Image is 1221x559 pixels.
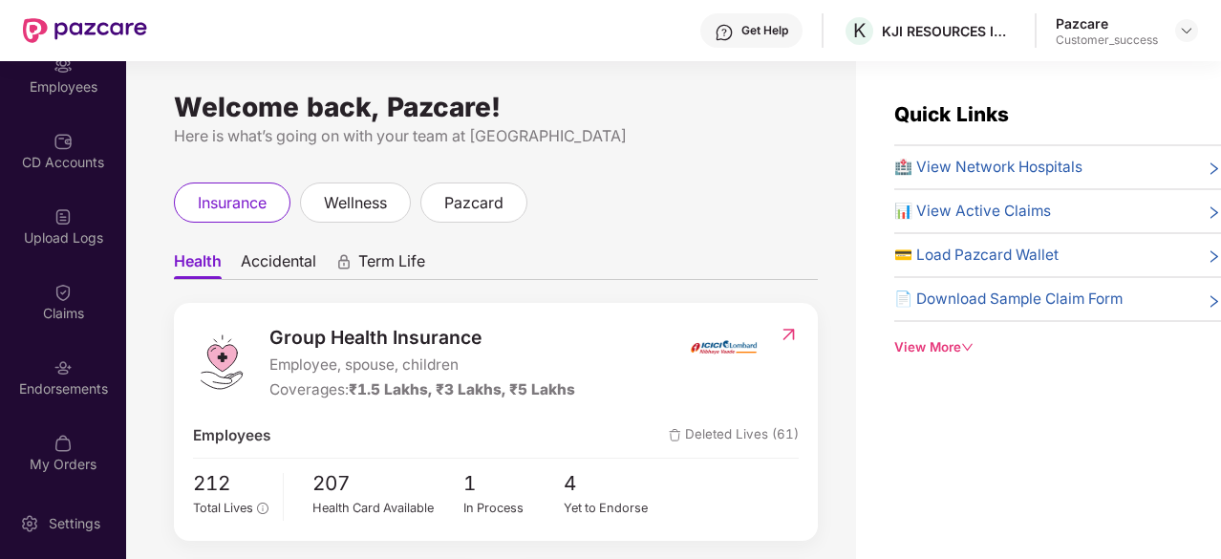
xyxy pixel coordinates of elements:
[269,354,575,376] span: Employee, spouse, children
[193,333,250,391] img: logo
[741,23,788,38] div: Get Help
[20,514,39,533] img: svg+xml;base64,PHN2ZyBpZD0iU2V0dGluZy0yMHgyMCIgeG1sbnM9Imh0dHA6Ly93d3cudzMub3JnLzIwMDAvc3ZnIiB3aW...
[894,156,1082,179] span: 🏥 View Network Hospitals
[715,23,734,42] img: svg+xml;base64,PHN2ZyBpZD0iSGVscC0zMngzMiIgeG1sbnM9Imh0dHA6Ly93d3cudzMub3JnLzIwMDAvc3ZnIiB3aWR0aD...
[312,499,463,518] div: Health Card Available
[54,56,73,75] img: svg+xml;base64,PHN2ZyBpZD0iRW1wbG95ZWVzIiB4bWxucz0iaHR0cDovL3d3dy53My5vcmcvMjAwMC9zdmciIHdpZHRoPS...
[198,191,267,215] span: insurance
[54,434,73,453] img: svg+xml;base64,PHN2ZyBpZD0iTXlfT3JkZXJzIiBkYXRhLW5hbWU9Ik15IE9yZGVycyIgeG1sbnM9Imh0dHA6Ly93d3cudz...
[669,429,681,441] img: deleteIcon
[1179,23,1194,38] img: svg+xml;base64,PHN2ZyBpZD0iRHJvcGRvd24tMzJ4MzIiIHhtbG5zPSJodHRwOi8vd3d3LnczLm9yZy8yMDAwL3N2ZyIgd2...
[1207,204,1221,223] span: right
[1207,291,1221,311] span: right
[463,468,565,500] span: 1
[193,424,270,447] span: Employees
[335,253,353,270] div: animation
[269,323,575,352] span: Group Health Insurance
[23,18,147,43] img: New Pazcare Logo
[349,380,575,398] span: ₹1.5 Lakhs, ₹3 Lakhs, ₹5 Lakhs
[564,468,665,500] span: 4
[853,19,866,42] span: K
[54,132,73,151] img: svg+xml;base64,PHN2ZyBpZD0iQ0RfQWNjb3VudHMiIGRhdGEtbmFtZT0iQ0QgQWNjb3VudHMiIHhtbG5zPSJodHRwOi8vd3...
[463,499,565,518] div: In Process
[193,501,253,515] span: Total Lives
[257,503,268,513] span: info-circle
[444,191,503,215] span: pazcard
[894,200,1051,223] span: 📊 View Active Claims
[894,244,1059,267] span: 💳 Load Pazcard Wallet
[54,283,73,302] img: svg+xml;base64,PHN2ZyBpZD0iQ2xhaW0iIHhtbG5zPSJodHRwOi8vd3d3LnczLm9yZy8yMDAwL3N2ZyIgd2lkdGg9IjIwIi...
[269,378,575,401] div: Coverages:
[43,514,106,533] div: Settings
[174,99,818,115] div: Welcome back, Pazcare!
[779,325,799,344] img: RedirectIcon
[961,341,974,354] span: down
[564,499,665,518] div: Yet to Endorse
[894,337,1221,357] div: View More
[688,323,760,371] img: insurerIcon
[324,191,387,215] span: wellness
[894,102,1009,126] span: Quick Links
[174,124,818,148] div: Here is what’s going on with your team at [GEOGRAPHIC_DATA]
[54,207,73,226] img: svg+xml;base64,PHN2ZyBpZD0iVXBsb2FkX0xvZ3MiIGRhdGEtbmFtZT0iVXBsb2FkIExvZ3MiIHhtbG5zPSJodHRwOi8vd3...
[1207,160,1221,179] span: right
[193,468,268,500] span: 212
[358,251,425,279] span: Term Life
[894,288,1123,311] span: 📄 Download Sample Claim Form
[54,358,73,377] img: svg+xml;base64,PHN2ZyBpZD0iRW5kb3JzZW1lbnRzIiB4bWxucz0iaHR0cDovL3d3dy53My5vcmcvMjAwMC9zdmciIHdpZH...
[1056,32,1158,48] div: Customer_success
[1056,14,1158,32] div: Pazcare
[882,22,1016,40] div: KJI RESOURCES INDIA PRIVATE LIMITED
[1207,247,1221,267] span: right
[669,424,799,447] span: Deleted Lives (61)
[241,251,316,279] span: Accidental
[312,468,463,500] span: 207
[174,251,222,279] span: Health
